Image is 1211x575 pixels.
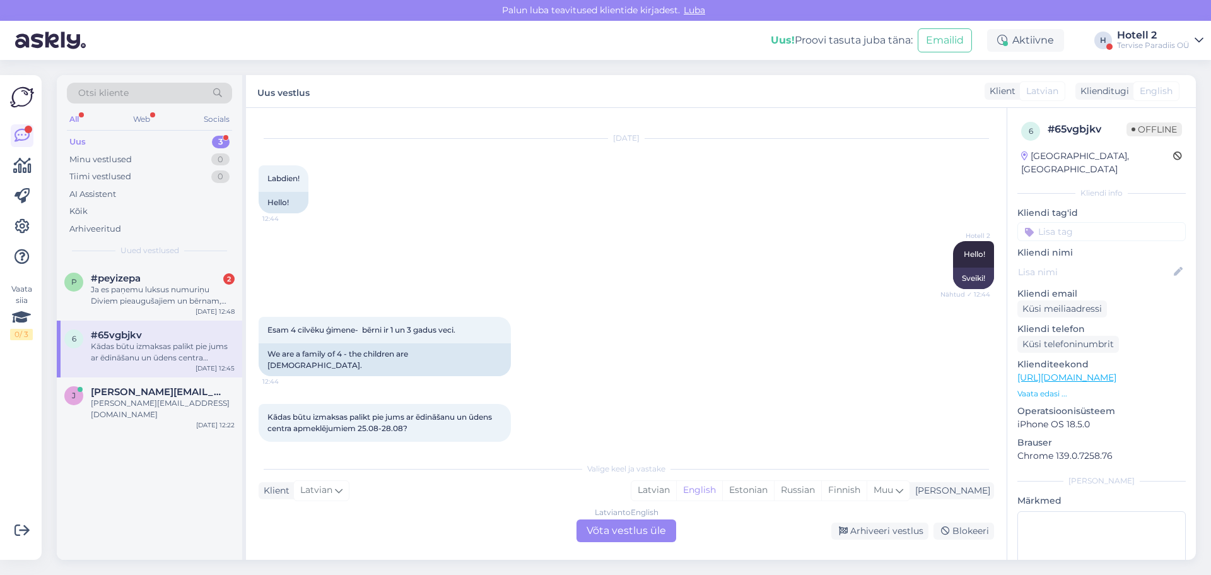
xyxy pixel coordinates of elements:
div: Hotell 2 [1117,30,1190,40]
div: All [67,111,81,127]
div: Hello! [259,192,308,213]
div: We are a family of 4 - the children are [DEMOGRAPHIC_DATA]. [259,343,511,376]
span: 12:45 [262,442,310,452]
div: Küsi telefoninumbrit [1017,336,1119,353]
div: [DATE] 12:22 [196,420,235,430]
div: # 65vgbjkv [1048,122,1126,137]
div: [DATE] 12:48 [196,307,235,316]
p: Märkmed [1017,494,1186,507]
span: Latvian [300,483,332,497]
div: Estonian [722,481,774,500]
b: Uus! [771,34,795,46]
div: Socials [201,111,232,127]
div: AI Assistent [69,188,116,201]
div: Latvian [631,481,676,500]
label: Uus vestlus [257,83,310,100]
span: p [71,277,77,287]
div: Minu vestlused [69,153,132,166]
p: Kliendi nimi [1017,246,1186,259]
div: 3 [212,136,230,148]
div: Klienditugi [1075,85,1129,98]
div: Valige keel ja vastake [259,463,994,475]
div: Klient [259,484,290,497]
p: Chrome 139.0.7258.76 [1017,449,1186,463]
span: #65vgbjkv [91,329,142,341]
div: [DATE] [259,133,994,144]
div: 0 [211,153,230,166]
span: 6 [72,334,76,343]
div: Vaata siia [10,283,33,340]
span: 12:44 [262,214,310,223]
div: 0 / 3 [10,329,33,340]
div: Kliendi info [1017,187,1186,199]
div: 0 [211,170,230,183]
div: Arhiveeri vestlus [831,523,928,540]
div: [PERSON_NAME] [1017,475,1186,487]
span: Hello! [964,249,985,259]
p: Kliendi tag'id [1017,206,1186,220]
div: [PERSON_NAME][EMAIL_ADDRESS][DOMAIN_NAME] [91,398,235,420]
p: Operatsioonisüsteem [1017,405,1186,418]
span: Luba [680,4,709,16]
div: Aktiivne [987,29,1064,52]
div: Proovi tasuta juba täna: [771,33,913,48]
span: English [1140,85,1173,98]
div: Kādas būtu izmaksas palikt pie jums ar ēdināšanu un ūdens centra apmeklējumiem 25.08-28.08? [91,341,235,364]
span: Kādas būtu izmaksas palikt pie jums ar ēdināšanu un ūdens centra apmeklējumiem 25.08-28.08? [267,412,494,433]
div: Tervise Paradiis OÜ [1117,40,1190,50]
span: Hotell 2 [943,231,990,240]
span: Offline [1126,122,1182,136]
div: Latvian to English [595,507,658,518]
div: Russian [774,481,821,500]
img: Askly Logo [10,85,34,109]
div: Sveiki! [953,268,994,289]
div: Web [131,111,153,127]
span: Esam 4 cilvēku ģimene- bērni ir 1 un 3 gadus veci. [267,325,455,335]
button: Emailid [918,28,972,52]
div: [GEOGRAPHIC_DATA], [GEOGRAPHIC_DATA] [1021,150,1173,176]
span: jana.vainovska@gmail.com [91,386,222,398]
p: Vaata edasi ... [1017,388,1186,400]
span: #peyizepa [91,273,141,284]
p: Kliendi email [1017,287,1186,300]
p: Brauser [1017,436,1186,449]
div: H [1094,32,1112,49]
div: Finnish [821,481,867,500]
div: Uus [69,136,86,148]
span: Latvian [1026,85,1058,98]
span: 12:44 [262,377,310,386]
div: Blokeeri [933,523,994,540]
div: Võta vestlus üle [576,519,676,542]
p: iPhone OS 18.5.0 [1017,418,1186,431]
span: Uued vestlused [120,245,179,256]
div: Küsi meiliaadressi [1017,300,1107,317]
span: 6 [1029,126,1033,136]
div: [DATE] 12:45 [196,364,235,373]
a: Hotell 2Tervise Paradiis OÜ [1117,30,1203,50]
div: English [676,481,722,500]
p: Kliendi telefon [1017,323,1186,336]
div: Klient [985,85,1015,98]
span: Otsi kliente [78,86,129,100]
div: 2 [223,273,235,285]
span: Muu [874,484,893,495]
input: Lisa tag [1017,222,1186,241]
div: [PERSON_NAME] [910,484,990,497]
p: Klienditeekond [1017,358,1186,371]
div: Kõik [69,205,88,218]
span: Labdien! [267,174,300,183]
a: [URL][DOMAIN_NAME] [1017,372,1116,383]
div: Ja es paņemu luksus numuriņu Diviem pieaugušajiem un bērnam,[PERSON_NAME] cenā ir akvaparks? [91,284,235,307]
span: j [72,391,76,400]
input: Lisa nimi [1018,265,1171,279]
span: Nähtud ✓ 12:44 [940,290,990,299]
div: Tiimi vestlused [69,170,131,183]
div: Arhiveeritud [69,223,121,235]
